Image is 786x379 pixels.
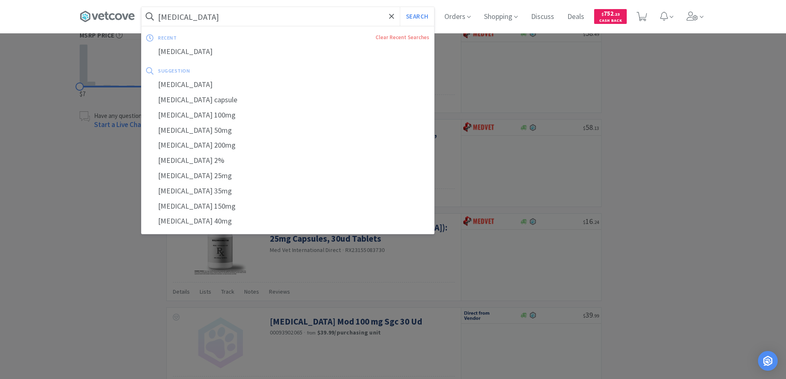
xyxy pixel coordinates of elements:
button: Search [400,7,434,26]
a: Deals [564,13,588,21]
div: [MEDICAL_DATA] 2% [142,153,434,168]
div: Open Intercom Messenger [758,351,778,371]
span: $ [602,12,604,17]
div: recent [158,31,276,44]
span: 752 [602,9,620,17]
div: suggestion [158,64,309,77]
span: . 23 [614,12,620,17]
a: Discuss [528,13,557,21]
div: [MEDICAL_DATA] 40mg [142,214,434,229]
input: Search by item, sku, manufacturer, ingredient, size... [142,7,434,26]
a: $752.23Cash Back [594,5,627,28]
div: [MEDICAL_DATA] 50mg [142,123,434,138]
div: [MEDICAL_DATA] [142,77,434,92]
div: [MEDICAL_DATA] [142,44,434,59]
a: Clear Recent Searches [375,34,429,41]
div: [MEDICAL_DATA] 35mg [142,184,434,199]
div: [MEDICAL_DATA] 150mg [142,199,434,214]
div: [MEDICAL_DATA] 200mg [142,138,434,153]
span: Cash Back [599,19,622,24]
div: [MEDICAL_DATA] capsule [142,92,434,108]
div: [MEDICAL_DATA] 100mg [142,108,434,123]
div: [MEDICAL_DATA] 25mg [142,168,434,184]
